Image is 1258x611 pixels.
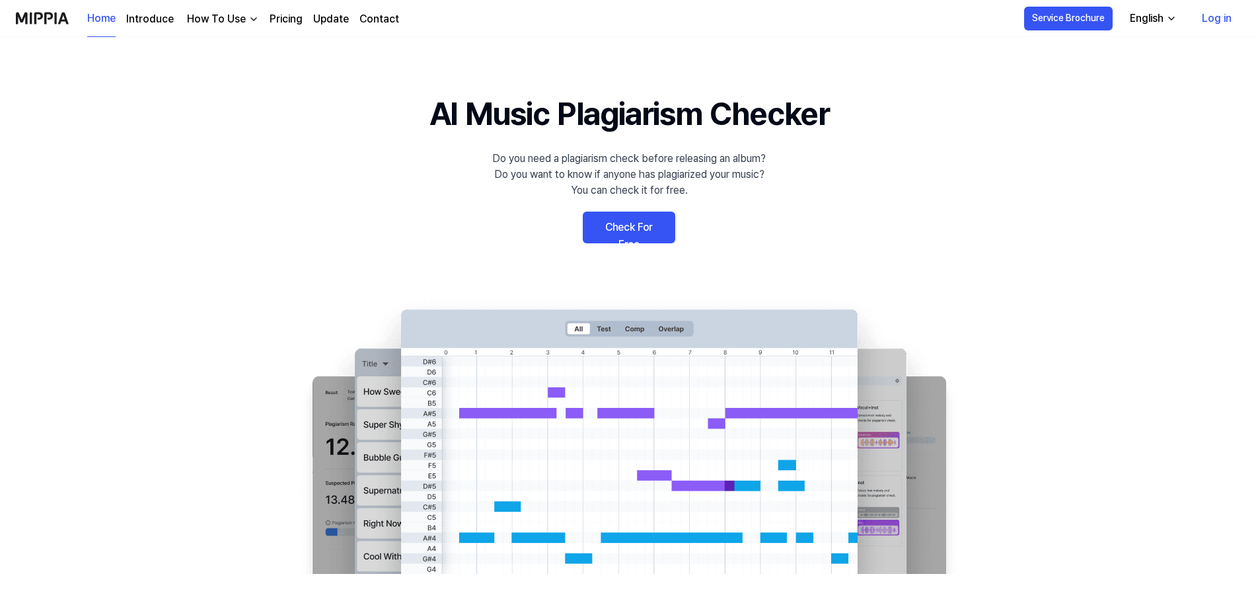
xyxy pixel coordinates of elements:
[270,11,303,27] a: Pricing
[313,11,349,27] a: Update
[184,11,248,27] div: How To Use
[492,151,766,198] div: Do you need a plagiarism check before releasing an album? Do you want to know if anyone has plagi...
[87,1,116,37] a: Home
[583,212,675,243] a: Check For Free
[1127,11,1166,26] div: English
[248,14,259,24] img: down
[429,90,829,138] h1: AI Music Plagiarism Checker
[126,11,174,27] a: Introduce
[1119,5,1185,32] button: English
[1024,7,1113,30] button: Service Brochure
[359,11,399,27] a: Contact
[285,296,973,574] img: main Image
[184,11,259,27] button: How To Use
